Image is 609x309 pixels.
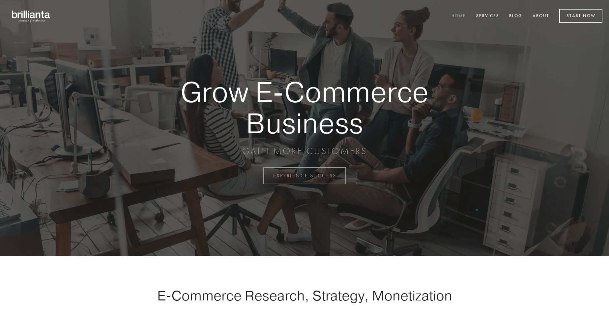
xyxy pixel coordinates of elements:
strong: Grow E-Commerce Business [158,76,451,139]
p: GAIN MORE CUSTOMERS [158,145,451,157]
a: Blog [505,11,527,22]
a: EXPERIENCE SUCCESS [263,167,346,184]
a: About [528,11,554,22]
a: Start Now [559,9,602,23]
a: Services [472,11,504,22]
h1: E-Commerce Research, Strategy, Monetization [136,287,473,304]
a: Home [447,11,470,22]
img: brillianta - research, strategy, marketing [7,7,56,26]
